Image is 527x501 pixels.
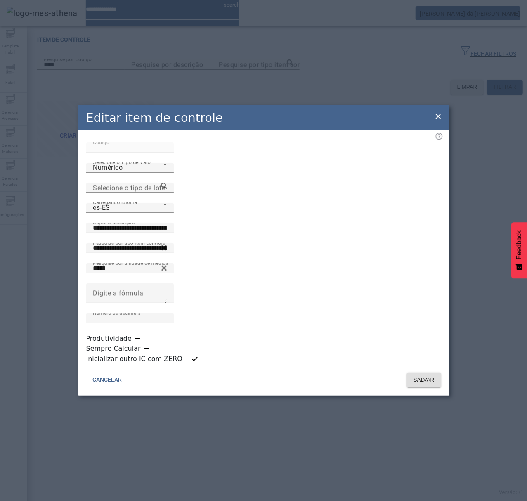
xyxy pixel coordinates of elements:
[515,230,523,259] span: Feedback
[86,373,129,387] button: CANCELAR
[86,109,223,127] h2: Editar item de controle
[93,164,123,171] span: Numérico
[93,184,165,192] mat-label: Selecione o tipo de lote
[93,243,167,253] input: Number
[93,260,169,266] mat-label: Pesquise por unidade de medida
[86,344,142,354] label: Sempre Calcular
[414,376,435,384] span: SALVAR
[86,354,184,364] label: Inicializar outro IC com ZERO
[511,222,527,278] button: Feedback - Mostrar pesquisa
[93,220,135,226] mat-label: Digite a descrição
[86,334,133,344] label: Produtividade
[93,264,167,273] input: Number
[93,290,143,297] mat-label: Digite a fórmula
[93,310,141,316] mat-label: Número de decimais
[93,183,167,193] input: Number
[93,240,165,246] mat-label: Pesquise por tipo item controle
[93,140,109,145] mat-label: Código
[407,373,441,387] button: SALVAR
[93,204,110,211] span: es-ES
[93,376,122,384] span: CANCELAR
